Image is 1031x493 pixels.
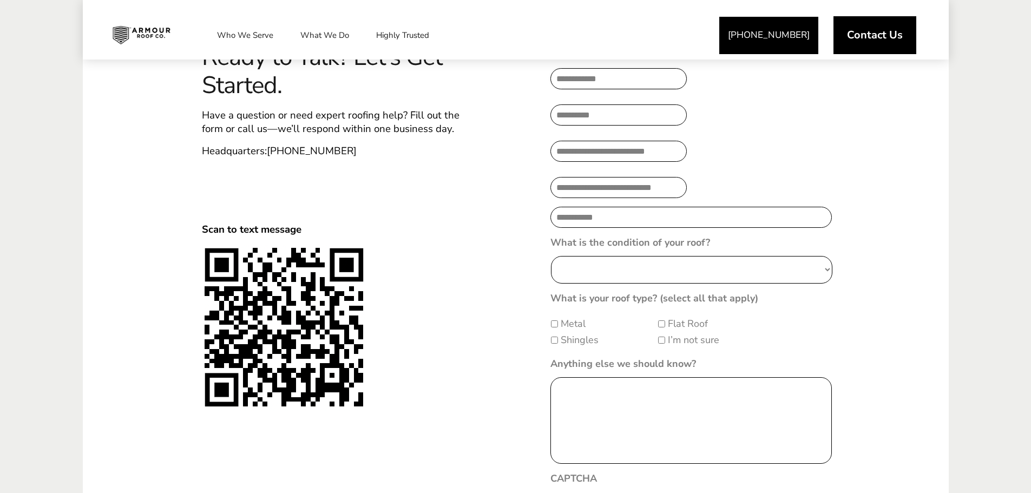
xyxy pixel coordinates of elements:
[561,317,586,331] label: Metal
[550,292,758,305] label: What is your roof type? (select all that apply)
[550,236,710,249] label: What is the condition of your roof?
[847,30,903,41] span: Contact Us
[550,358,696,370] label: Anything else we should know?
[202,144,357,158] span: Headquarters:
[267,144,357,158] a: [PHONE_NUMBER]
[365,22,440,49] a: Highly Trusted
[104,22,179,49] img: Industrial and Commercial Roofing Company | Armour Roof Co.
[668,333,719,347] label: I’m not sure
[290,22,360,49] a: What We Do
[550,472,597,485] label: CAPTCHA
[833,16,916,54] a: Contact Us
[202,108,459,136] span: Have a question or need expert roofing help? Fill out the form or call us—we’ll respond within on...
[206,22,284,49] a: Who We Serve
[668,317,708,331] label: Flat Roof
[202,43,470,101] span: Ready to Talk? Let’s Get Started.
[202,222,301,236] span: Scan to text message
[719,17,818,54] a: [PHONE_NUMBER]
[561,333,599,347] label: Shingles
